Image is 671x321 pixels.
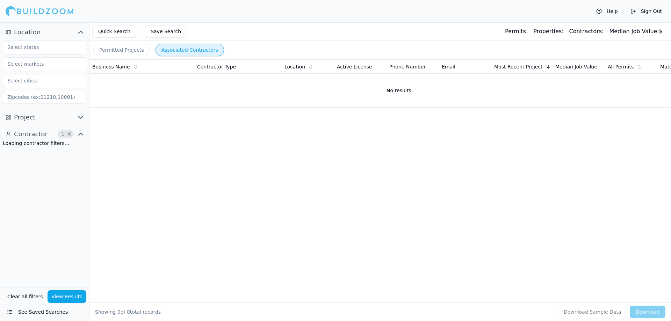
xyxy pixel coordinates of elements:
[93,44,150,56] button: Permitted Projects
[593,6,621,17] button: Help
[95,308,161,315] div: Showing of total records
[3,91,86,103] input: Zipcodes (ex:91210,10001)
[627,6,665,17] button: Sign Out
[555,63,597,70] span: Median Job Value
[3,129,86,140] button: Contractor1Clear Contractor filters
[337,63,372,70] span: Active License
[14,129,48,139] span: Contractor
[14,112,36,122] span: Project
[48,290,87,303] button: View Results
[92,25,136,38] button: Quick Search
[569,28,604,35] span: Contractors:
[533,28,563,35] span: Properties:
[609,28,659,35] span: Median Job Value:
[608,63,634,70] span: All Permits
[3,306,86,318] button: See Saved Searches
[609,27,663,36] div: $
[389,63,426,70] span: Phone Number
[59,131,66,138] span: 1
[127,309,130,315] span: 0
[117,309,121,315] span: 0
[145,25,187,38] button: Save Search
[67,132,72,136] span: Clear Contractor filters
[505,28,528,35] span: Permits:
[494,63,543,70] span: Most Recent Project
[3,58,77,70] input: Select markets
[3,27,86,38] button: Location
[156,44,224,56] button: Associated Contractors
[284,63,305,70] span: Location
[3,74,77,87] input: Select cities
[197,63,236,70] span: Contractor Type
[442,63,455,70] span: Email
[3,140,86,147] div: Loading contractor filters…
[92,63,130,70] span: Business Name
[3,41,77,53] input: Select states
[3,112,86,123] button: Project
[14,27,41,37] span: Location
[6,290,45,303] button: Clear all filters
